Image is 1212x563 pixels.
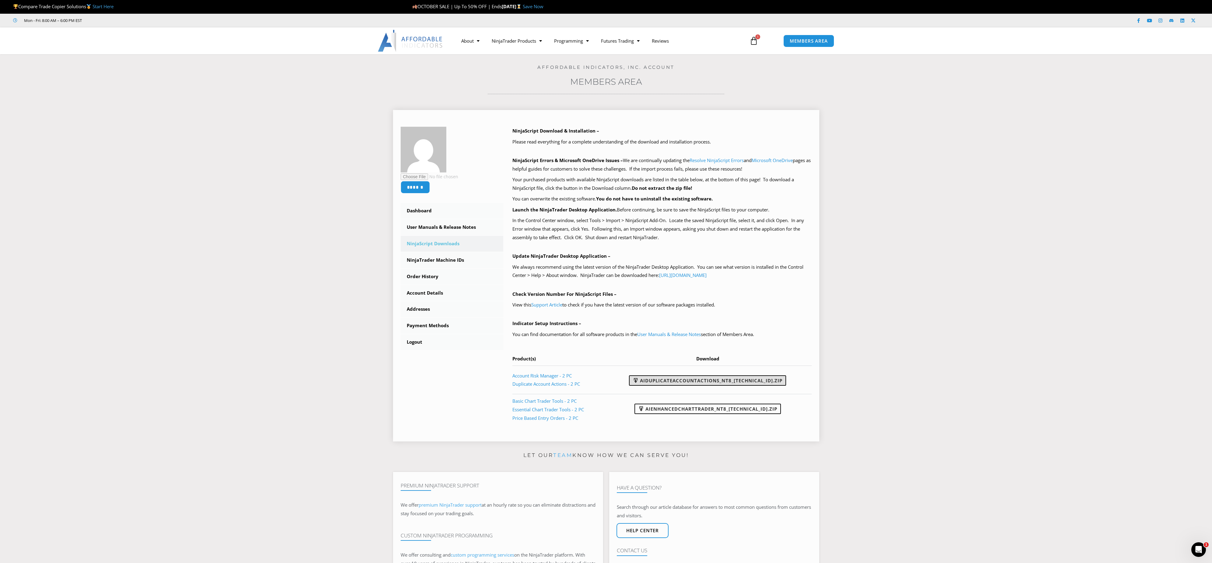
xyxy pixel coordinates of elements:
[413,4,417,9] img: 🍂
[740,32,767,50] a: 1
[451,552,514,558] a: custom programming services
[502,3,523,9] strong: [DATE]
[401,318,504,334] a: Payment Methods
[1191,542,1206,557] iframe: Intercom live chat
[512,415,578,421] a: Price Based Entry Orders - 2 PC
[523,3,543,9] a: Save Now
[596,196,713,202] b: You do not have to uninstall the existing software.
[512,206,812,214] p: Before continuing, be sure to save the NinjaScript files to your computer.
[401,483,595,489] h4: Premium NinjaTrader Support
[512,330,812,339] p: You can find documentation for all software products in the section of Members Area.
[629,375,786,386] a: AIDuplicateAccountActions_NT8_[TECHNICAL_ID].zip
[401,236,504,252] a: NinjaScript Downloads
[401,502,595,516] span: at an hourly rate so you can eliminate distractions and stay focused on your trading goals.
[626,528,659,533] span: Help center
[90,17,182,23] iframe: Customer reviews powered by Trustpilot
[632,185,692,191] b: Do not extract the zip file!
[617,523,669,538] a: Help center
[790,39,828,43] span: MEMBERS AREA
[512,156,812,173] p: We are continually updating the and pages as helpful guides for customers to solve these challeng...
[659,272,707,278] a: [URL][DOMAIN_NAME]
[696,356,719,362] span: Download
[512,263,812,280] p: We always recommend using the latest version of the NinjaTrader Desktop Application. You can see ...
[13,4,18,9] img: 🏆
[512,195,812,203] p: You can overwrite the existing software.
[401,533,595,539] h4: Custom NinjaTrader Programming
[13,3,114,9] span: Compare Trade Copier Solutions
[401,203,504,219] a: Dashboard
[517,4,521,9] img: ⌛
[512,291,617,297] b: Check Version Number For NinjaScript Files –
[617,503,812,520] p: Search through our article database for answers to most common questions from customers and visit...
[690,157,744,163] a: Resolve NinjaScript Errors
[401,269,504,285] a: Order History
[512,373,572,379] a: Account Risk Manager - 2 PC
[401,552,514,558] span: We offer consulting and
[512,301,812,309] p: View this to check if you have the latest version of our software packages installed.
[401,219,504,235] a: User Manuals & Release Notes
[486,34,548,48] a: NinjaTrader Products
[755,34,760,39] span: 1
[512,406,584,413] a: Essential Chart Trader Tools - 2 PC
[512,128,599,134] b: NinjaScript Download & Installation –
[401,252,504,268] a: NinjaTrader Machine IDs
[393,451,819,460] p: Let our know how we can serve you!
[537,64,675,70] a: Affordable Indicators, Inc. Account
[401,301,504,317] a: Addresses
[512,175,812,193] p: Your purchased products with available NinjaScript downloads are listed in the table below, at th...
[752,157,793,163] a: Microsoft OneDrive
[86,4,91,9] img: 🥇
[531,302,562,308] a: Support Article
[634,404,781,414] a: AIEnhancedChartTrader_NT8_[TECHNICAL_ID].zip
[401,334,504,350] a: Logout
[512,356,536,362] span: Product(s)
[617,485,812,491] h4: Have A Question?
[401,127,446,172] img: 7bcf7cb8666ab7b679ca84eea40050a7a4e45d7eb98a7a89c680cf25acdb8ea7
[512,216,812,242] p: In the Control Center window, select Tools > Import > NinjaScript Add-On. Locate the saved NinjaS...
[1204,542,1209,547] span: 1
[553,452,572,458] a: team
[512,207,617,213] b: Launch the NinjaTrader Desktop Application.
[548,34,595,48] a: Programming
[512,253,610,259] b: Update NinjaTrader Desktop Application –
[595,34,646,48] a: Futures Trading
[512,138,812,146] p: Please read everything for a complete understanding of the download and installation process.
[93,3,114,9] a: Start Here
[512,381,580,387] a: Duplicate Account Actions - 2 PC
[455,34,486,48] a: About
[617,547,812,554] h4: Contact Us
[783,35,834,47] a: MEMBERS AREA
[401,502,419,508] span: We offer
[570,76,642,87] a: Members Area
[512,320,581,326] b: Indicator Setup Instructions –
[637,331,701,337] a: User Manuals & Release Notes
[401,285,504,301] a: Account Details
[512,398,577,404] a: Basic Chart Trader Tools - 2 PC
[646,34,675,48] a: Reviews
[412,3,502,9] span: OCTOBER SALE | Up To 50% OFF | Ends
[23,17,82,24] span: Mon - Fri: 8:00 AM – 6:00 PM EST
[378,30,443,52] img: LogoAI | Affordable Indicators – NinjaTrader
[401,203,504,350] nav: Account pages
[455,34,743,48] nav: Menu
[419,502,482,508] a: premium NinjaTrader support
[512,157,623,163] b: NinjaScript Errors & Microsoft OneDrive Issues –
